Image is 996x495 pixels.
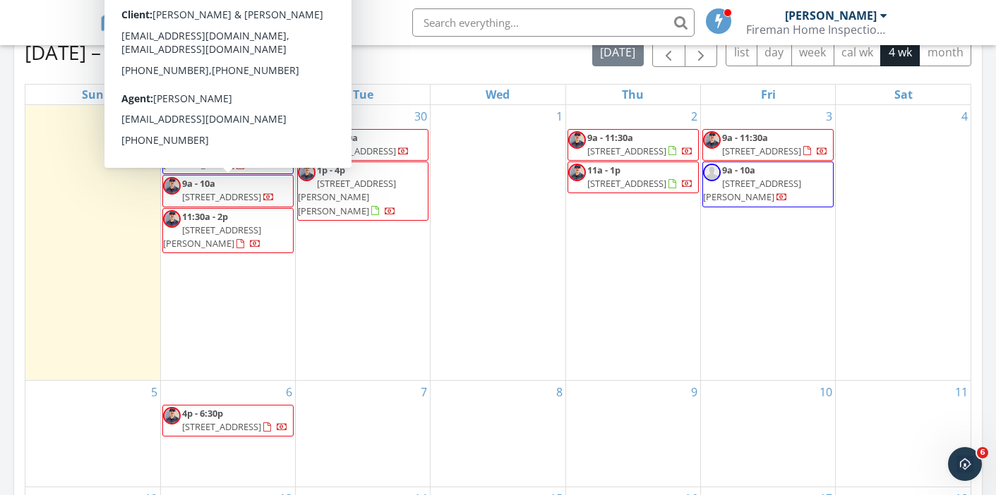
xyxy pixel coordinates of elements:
div: [PERSON_NAME] [785,8,877,23]
a: Go to October 4, 2025 [959,105,971,128]
td: Go to October 10, 2025 [700,380,835,487]
td: Go to October 9, 2025 [565,380,700,487]
img: 20190307_154808.jpg [163,407,181,424]
a: Go to October 6, 2025 [283,381,295,403]
span: 9a - 9:30a [317,131,358,144]
img: 20190307_154808.jpg [298,131,316,149]
h2: [DATE] – [DATE] [25,38,167,66]
a: 9a - 10a [STREET_ADDRESS] [162,175,294,207]
button: month [919,39,971,66]
a: 9a - 11:30a [STREET_ADDRESS] [587,131,693,157]
a: 9a - 10a [STREET_ADDRESS][PERSON_NAME] [703,164,801,203]
img: 20190307_154808.jpg [163,210,181,228]
span: [STREET_ADDRESS] [182,420,261,433]
a: Sunday [79,85,107,104]
img: 20190307_154808.jpg [163,177,181,195]
span: [STREET_ADDRESS][PERSON_NAME] [163,145,261,171]
a: Go to October 7, 2025 [418,381,430,403]
span: [STREET_ADDRESS][PERSON_NAME] [703,177,801,203]
img: 20190307_154808.jpg [298,164,316,181]
button: Next [685,38,718,67]
button: day [757,39,792,66]
a: 1p - 4p [STREET_ADDRESS][PERSON_NAME][PERSON_NAME] [297,161,428,221]
a: Go to October 1, 2025 [553,105,565,128]
a: 9a - 11:30a [STREET_ADDRESS][PERSON_NAME] [162,129,294,175]
td: Go to September 29, 2025 [160,105,295,381]
td: Go to October 7, 2025 [296,380,431,487]
button: Previous [652,38,685,67]
button: week [791,39,834,66]
span: 9a - 10a [722,164,755,176]
a: 9a - 9:30a [STREET_ADDRESS] [317,131,409,157]
td: Go to September 30, 2025 [296,105,431,381]
a: 4p - 6:30p [STREET_ADDRESS] [162,405,294,436]
button: list [726,39,757,66]
span: 9a - 11:30a [587,131,633,144]
a: Thursday [619,85,647,104]
a: 9a - 10a [STREET_ADDRESS] [182,177,275,203]
td: Go to October 3, 2025 [700,105,835,381]
span: [STREET_ADDRESS] [722,145,801,157]
span: [STREET_ADDRESS][PERSON_NAME][PERSON_NAME] [298,177,396,216]
a: 1p - 4p [STREET_ADDRESS][PERSON_NAME][PERSON_NAME] [298,164,396,217]
a: Go to October 3, 2025 [823,105,835,128]
a: Go to September 30, 2025 [412,105,430,128]
td: Go to October 6, 2025 [160,380,295,487]
span: SPECTORA [140,7,256,37]
td: Go to October 2, 2025 [565,105,700,381]
a: 9a - 11:30a [STREET_ADDRESS] [568,129,699,161]
a: Saturday [892,85,916,104]
button: 4 wk [880,39,920,66]
button: [DATE] [592,39,644,66]
td: Go to October 1, 2025 [431,105,565,381]
a: Friday [758,85,779,104]
a: Go to September 29, 2025 [277,105,295,128]
td: Go to October 11, 2025 [836,380,971,487]
button: cal wk [834,39,882,66]
td: Go to September 28, 2025 [25,105,160,381]
img: 20190307_154808.jpg [703,131,721,149]
span: 9a - 10a [182,177,215,190]
a: Go to October 5, 2025 [148,381,160,403]
span: 9a - 11:30a [182,131,228,144]
a: Go to October 10, 2025 [817,381,835,403]
a: SPECTORA [100,19,256,49]
td: Go to October 4, 2025 [836,105,971,381]
span: 1p - 4p [317,164,345,176]
span: [STREET_ADDRESS] [587,145,666,157]
img: default-user-f0147aede5fd5fa78ca7ade42f37bd4542148d508eef1c3d3ea960f66861d68b.jpg [703,164,721,181]
span: [STREET_ADDRESS] [182,190,261,203]
td: Go to October 5, 2025 [25,380,160,487]
a: 9a - 11:30a [STREET_ADDRESS][PERSON_NAME] [163,131,261,171]
a: Go to September 28, 2025 [142,105,160,128]
a: 11:30a - 2p [STREET_ADDRESS][PERSON_NAME] [163,210,261,250]
span: 11a - 1p [587,164,620,176]
a: Go to October 2, 2025 [688,105,700,128]
a: Wednesday [483,85,512,104]
input: Search everything... [412,8,695,37]
span: 4p - 6:30p [182,407,223,420]
td: Go to October 8, 2025 [431,380,565,487]
a: Go to October 8, 2025 [553,381,565,403]
span: 6 [977,447,988,458]
a: 9a - 11:30a [STREET_ADDRESS] [722,131,828,157]
div: Fireman Home Inspections [746,23,887,37]
img: The Best Home Inspection Software - Spectora [100,7,131,38]
a: 4p - 6:30p [STREET_ADDRESS] [182,407,288,433]
a: 11a - 1p [STREET_ADDRESS] [587,164,693,190]
span: [STREET_ADDRESS] [587,177,666,190]
span: [STREET_ADDRESS] [317,145,396,157]
a: 9a - 9:30a [STREET_ADDRESS] [297,129,428,161]
a: Go to October 11, 2025 [952,381,971,403]
iframe: Intercom live chat [948,447,982,481]
span: 11:30a - 2p [182,210,228,223]
span: 9a - 11:30a [722,131,768,144]
a: 9a - 11:30a [STREET_ADDRESS] [702,129,834,161]
a: 11:30a - 2p [STREET_ADDRESS][PERSON_NAME] [162,208,294,254]
a: 11a - 1p [STREET_ADDRESS] [568,161,699,193]
a: Go to October 9, 2025 [688,381,700,403]
img: default-user-f0147aede5fd5fa78ca7ade42f37bd4542148d508eef1c3d3ea960f66861d68b.jpg [163,131,181,149]
a: Monday [212,85,244,104]
span: [STREET_ADDRESS][PERSON_NAME] [163,224,261,250]
a: Tuesday [350,85,376,104]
